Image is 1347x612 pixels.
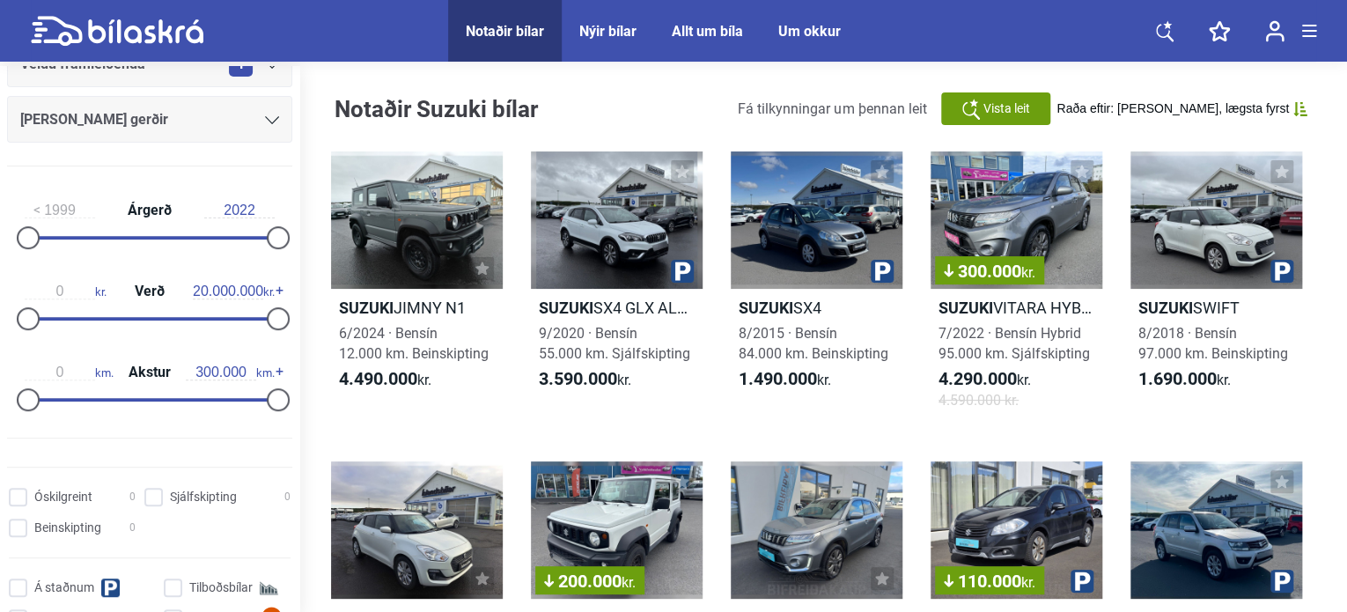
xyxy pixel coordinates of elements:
[739,299,793,317] b: Suzuki
[1138,369,1231,390] span: kr.
[672,23,743,40] a: Allt um bíla
[938,299,993,317] b: Suzuki
[531,298,703,318] h2: SX4 GLX ALLGRIP LEÐUR
[34,579,94,597] span: Á staðnum
[34,488,92,506] span: Óskilgreint
[778,23,841,40] a: Um okkur
[284,488,291,506] span: 0
[129,488,136,506] span: 0
[20,107,168,132] span: [PERSON_NAME] gerðir
[186,365,275,380] span: km.
[931,151,1102,426] a: 300.000kr.SuzukiVITARA HYBRID GL7/2022 · Bensín Hybrid95.000 km. Sjálfskipting4.290.000kr.4.590.0...
[331,151,503,426] a: SuzukiJIMNY N16/2024 · Bensín12.000 km. Beinskipting4.490.000kr.
[944,572,1035,590] span: 110.000
[539,368,617,389] b: 3.590.000
[944,262,1035,280] span: 300.000
[1130,298,1302,318] h2: SWIFT
[938,368,1017,389] b: 4.290.000
[124,365,175,380] span: Akstur
[531,151,703,426] a: SuzukiSX4 GLX ALLGRIP LEÐUR9/2020 · Bensín55.000 km. Sjálfskipting3.590.000kr.
[1130,151,1302,426] a: SuzukiSWIFT8/2018 · Bensín97.000 km. Beinskipting1.690.000kr.
[335,98,560,121] h1: Notaðir Suzuki bílar
[738,100,926,117] span: Fá tilkynningar um þennan leit
[1021,574,1035,591] span: kr.
[466,23,544,40] a: Notaðir bílar
[1021,264,1035,281] span: kr.
[731,298,902,318] h2: SX4
[539,325,690,362] span: 9/2020 · Bensín 55.000 km. Sjálfskipting
[1270,260,1293,283] img: parking.png
[1138,368,1217,389] b: 1.690.000
[739,368,817,389] b: 1.490.000
[731,151,902,426] a: SuzukiSX48/2015 · Bensín84.000 km. Beinskipting1.490.000kr.
[579,23,637,40] a: Nýir bílar
[983,100,1030,118] span: Vista leit
[25,365,114,380] span: km.
[339,325,489,362] span: 6/2024 · Bensín 12.000 km. Beinskipting
[544,572,636,590] span: 200.000
[34,519,101,537] span: Beinskipting
[339,299,394,317] b: Suzuki
[193,284,275,299] span: kr.
[1071,570,1093,593] img: parking.png
[1056,101,1307,116] button: Raða eftir: [PERSON_NAME], lægsta fyrst
[739,369,831,390] span: kr.
[739,325,888,362] span: 8/2015 · Bensín 84.000 km. Beinskipting
[170,488,237,506] span: Sjálfskipting
[1265,20,1284,42] img: user-login.svg
[189,579,253,597] span: Tilboðsbílar
[671,260,694,283] img: parking.png
[871,260,894,283] img: parking.png
[339,369,431,390] span: kr.
[622,574,636,591] span: kr.
[539,299,593,317] b: Suzuki
[1138,325,1288,362] span: 8/2018 · Bensín 97.000 km. Beinskipting
[938,369,1031,390] span: kr.
[339,368,417,389] b: 4.490.000
[1056,101,1289,116] span: Raða eftir: [PERSON_NAME], lægsta fyrst
[1138,299,1193,317] b: Suzuki
[130,284,169,299] span: Verð
[539,369,631,390] span: kr.
[931,298,1102,318] h2: VITARA HYBRID GL
[331,298,503,318] h2: JIMNY N1
[1270,570,1293,593] img: parking.png
[129,519,136,537] span: 0
[25,284,107,299] span: kr.
[938,390,1019,410] span: 4.590.000 kr.
[938,325,1090,362] span: 7/2022 · Bensín Hybrid 95.000 km. Sjálfskipting
[123,203,176,218] span: Árgerð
